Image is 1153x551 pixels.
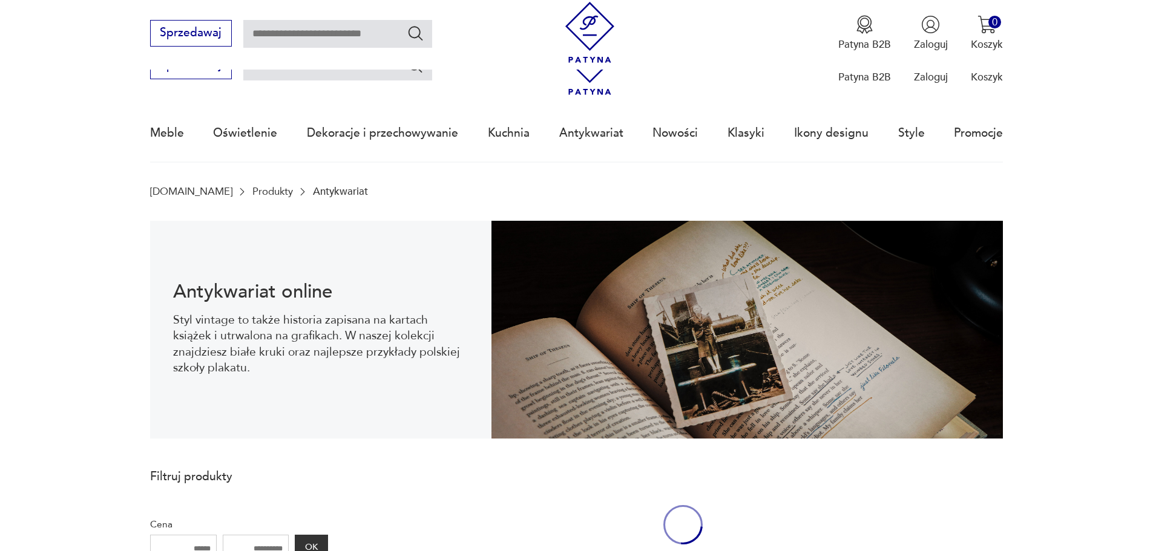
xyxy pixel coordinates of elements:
[150,186,232,197] a: [DOMAIN_NAME]
[838,15,891,51] a: Ikona medaluPatyna B2B
[491,221,1004,439] img: c8a9187830f37f141118a59c8d49ce82.jpg
[407,57,424,74] button: Szukaj
[488,105,530,161] a: Kuchnia
[150,517,328,532] p: Cena
[150,62,232,71] a: Sprzedawaj
[173,283,468,301] h1: Antykwariat online
[728,105,764,161] a: Klasyki
[150,20,232,47] button: Sprzedawaj
[914,15,948,51] button: Zaloguj
[150,469,328,484] p: Filtruj produkty
[794,105,869,161] a: Ikony designu
[838,15,891,51] button: Patyna B2B
[971,37,1003,51] p: Koszyk
[313,186,368,197] p: Antykwariat
[213,105,277,161] a: Oświetlenie
[921,15,940,34] img: Ikonka użytkownika
[914,37,948,51] p: Zaloguj
[855,15,874,34] img: Ikona medalu
[898,105,925,161] a: Style
[559,2,620,63] img: Patyna - sklep z meblami i dekoracjami vintage
[954,105,1003,161] a: Promocje
[838,70,891,84] p: Patyna B2B
[988,16,1001,28] div: 0
[971,15,1003,51] button: 0Koszyk
[652,105,698,161] a: Nowości
[407,24,424,42] button: Szukaj
[559,105,623,161] a: Antykwariat
[173,312,468,376] p: Styl vintage to także historia zapisana na kartach książek i utrwalona na grafikach. W naszej kol...
[977,15,996,34] img: Ikona koszyka
[150,105,184,161] a: Meble
[150,29,232,39] a: Sprzedawaj
[307,105,458,161] a: Dekoracje i przechowywanie
[838,37,891,51] p: Patyna B2B
[252,186,293,197] a: Produkty
[971,70,1003,84] p: Koszyk
[914,70,948,84] p: Zaloguj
